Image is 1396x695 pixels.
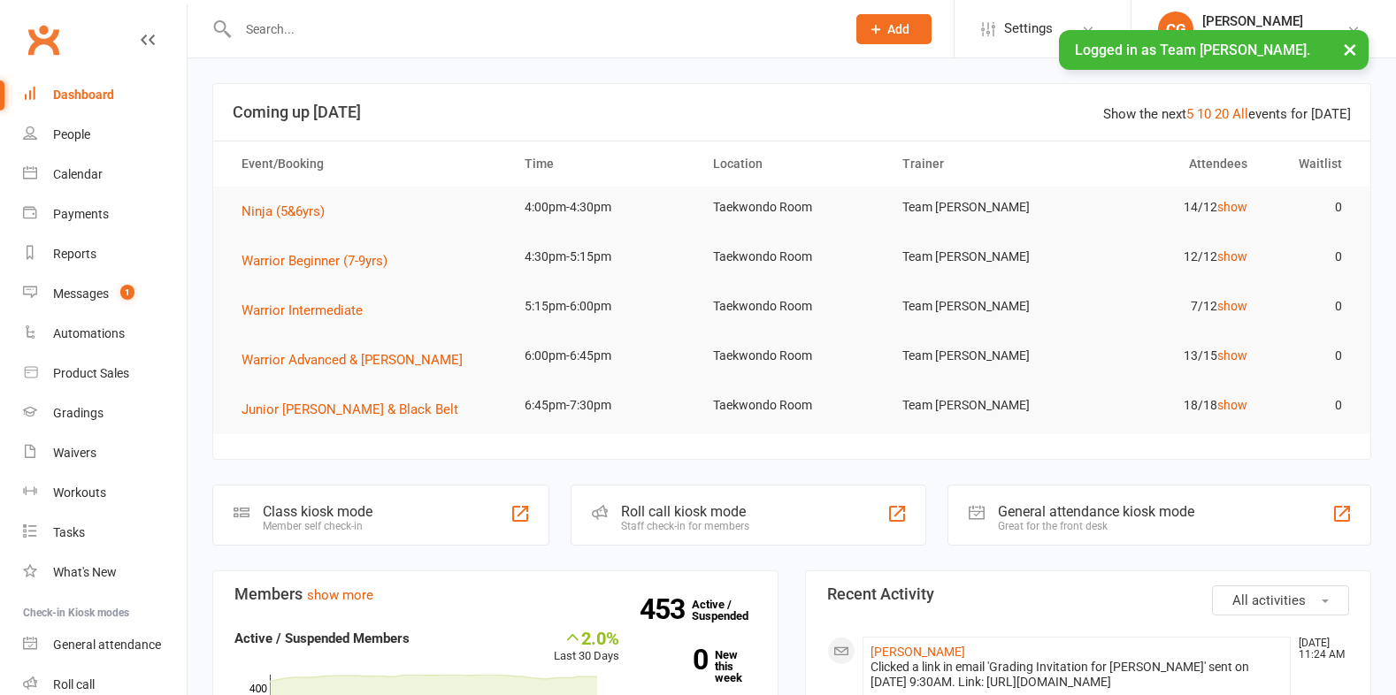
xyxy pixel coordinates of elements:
div: Team [PERSON_NAME] [1202,29,1330,45]
h3: Coming up [DATE] [233,103,1351,121]
a: Waivers [23,433,187,473]
td: 14/12 [1075,187,1263,228]
div: What's New [53,565,117,579]
div: General attendance kiosk mode [998,503,1194,520]
td: Taekwondo Room [697,286,886,327]
span: Ninja (5&6yrs) [242,203,325,219]
td: Team [PERSON_NAME] [886,286,1075,327]
a: [PERSON_NAME] [871,645,965,659]
strong: Active / Suspended Members [234,630,410,646]
button: Warrior Beginner (7-9yrs) [242,250,400,271]
td: Team [PERSON_NAME] [886,187,1075,228]
span: All activities [1232,592,1306,608]
a: Product Sales [23,354,187,393]
a: show [1217,348,1247,363]
span: Logged in as Team [PERSON_NAME]. [1075,42,1310,58]
div: General attendance [53,638,161,652]
th: Attendees [1075,141,1263,187]
a: show [1217,299,1247,313]
td: 12/12 [1075,236,1263,278]
td: Team [PERSON_NAME] [886,385,1075,426]
button: Warrior Advanced & [PERSON_NAME] [242,349,475,370]
div: Staff check-in for members [621,520,749,532]
td: Taekwondo Room [697,236,886,278]
div: Reports [53,247,96,261]
td: 4:30pm-5:15pm [509,236,697,278]
th: Trainer [886,141,1075,187]
a: Reports [23,234,187,274]
a: 20 [1215,106,1229,122]
strong: 0 [646,646,708,673]
div: Roll call kiosk mode [621,503,749,520]
span: Warrior Intermediate [242,302,363,318]
strong: 453 [640,596,692,622]
span: Add [887,22,909,36]
a: What's New [23,553,187,592]
td: 0 [1263,385,1358,426]
a: 0New this week [646,649,756,684]
td: 13/15 [1075,335,1263,377]
button: Junior [PERSON_NAME] & Black Belt [242,399,471,420]
a: show [1217,398,1247,412]
span: Settings [1004,9,1053,49]
span: 1 [120,285,134,300]
button: Add [856,14,932,44]
div: Automations [53,326,125,340]
th: Time [509,141,697,187]
span: Junior [PERSON_NAME] & Black Belt [242,401,458,417]
a: Tasks [23,513,187,553]
span: Warrior Advanced & [PERSON_NAME] [242,352,463,368]
div: Member self check-in [263,520,372,532]
div: Tasks [53,525,85,539]
div: 2.0% [554,628,619,647]
input: Search... [233,17,833,42]
div: Product Sales [53,366,129,380]
a: Gradings [23,393,187,433]
time: [DATE] 11:24 AM [1290,638,1348,661]
div: Class kiosk mode [263,503,372,520]
div: Gradings [53,406,104,420]
button: Warrior Intermediate [242,300,375,321]
h3: Recent Activity [827,585,1349,603]
div: Show the next events for [DATE] [1103,103,1351,125]
th: Location [697,141,886,187]
a: Clubworx [21,18,65,62]
button: Ninja (5&6yrs) [242,201,337,222]
a: show more [307,587,373,603]
a: People [23,115,187,155]
td: 18/18 [1075,385,1263,426]
div: Great for the front desk [998,520,1194,532]
a: 10 [1197,106,1211,122]
div: Roll call [53,677,95,691]
th: Event/Booking [226,141,509,187]
h3: Members [234,585,756,603]
td: Taekwondo Room [697,335,886,377]
div: Clicked a link in email 'Grading Invitation for [PERSON_NAME]' sent on [DATE] 9:30AM. Link: [URL]... [871,660,1283,690]
td: 4:00pm-4:30pm [509,187,697,228]
td: Team [PERSON_NAME] [886,236,1075,278]
td: 7/12 [1075,286,1263,327]
div: Workouts [53,485,106,500]
a: Workouts [23,473,187,513]
td: 0 [1263,187,1358,228]
div: Messages [53,286,109,301]
a: 5 [1186,106,1193,122]
button: All activities [1212,585,1349,615]
td: 0 [1263,286,1358,327]
a: Calendar [23,155,187,195]
div: CG [1158,11,1193,47]
div: Waivers [53,446,96,460]
div: [PERSON_NAME] [1202,13,1330,29]
a: Automations [23,314,187,354]
div: Calendar [53,167,103,181]
td: Taekwondo Room [697,385,886,426]
a: General attendance kiosk mode [23,625,187,665]
a: Dashboard [23,75,187,115]
button: × [1334,30,1366,68]
td: 0 [1263,236,1358,278]
td: 5:15pm-6:00pm [509,286,697,327]
td: 6:00pm-6:45pm [509,335,697,377]
div: Payments [53,207,109,221]
div: People [53,127,90,141]
a: Messages 1 [23,274,187,314]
